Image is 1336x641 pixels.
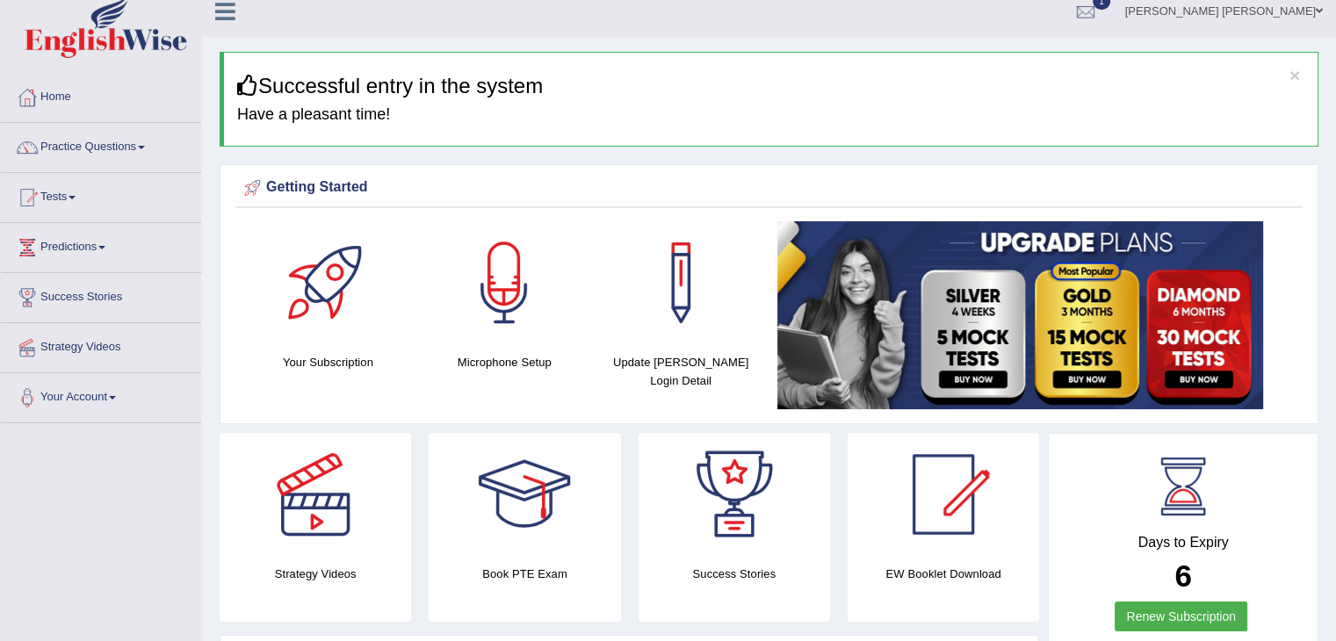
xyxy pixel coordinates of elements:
[1,323,201,367] a: Strategy Videos
[1,173,201,217] a: Tests
[1,273,201,317] a: Success Stories
[848,565,1039,583] h4: EW Booklet Download
[1,373,201,417] a: Your Account
[1,73,201,117] a: Home
[1289,66,1300,84] button: ×
[425,353,584,371] h4: Microphone Setup
[220,565,411,583] h4: Strategy Videos
[237,106,1304,124] h4: Have a pleasant time!
[602,353,761,390] h4: Update [PERSON_NAME] Login Detail
[1,123,201,167] a: Practice Questions
[639,565,830,583] h4: Success Stories
[1068,535,1298,551] h4: Days to Expiry
[249,353,408,371] h4: Your Subscription
[237,75,1304,97] h3: Successful entry in the system
[1,223,201,267] a: Predictions
[429,565,620,583] h4: Book PTE Exam
[240,175,1298,201] div: Getting Started
[1174,558,1191,593] b: 6
[777,221,1263,409] img: small5.jpg
[1115,601,1247,631] a: Renew Subscription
